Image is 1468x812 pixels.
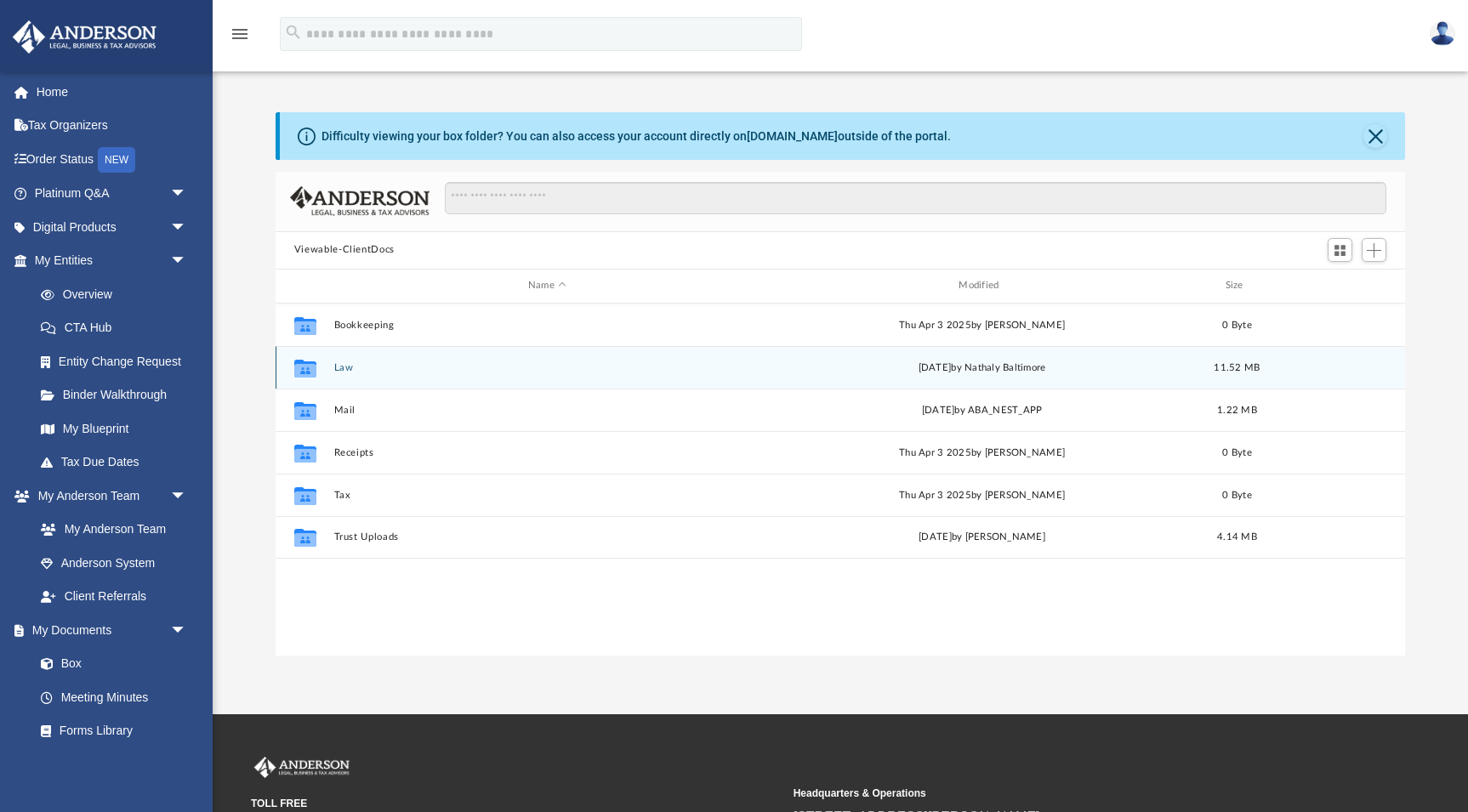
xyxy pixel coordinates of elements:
a: Notarize [24,747,204,781]
button: Tax [333,489,760,500]
button: Bookkeeping [333,319,760,330]
a: My Entitiesarrow_drop_down [12,244,213,278]
span: 0 Byte [1222,320,1252,329]
span: 4.14 MB [1217,532,1257,542]
div: NEW [98,147,135,173]
a: Client Referrals [24,580,204,614]
button: Receipts [333,446,760,457]
small: Headquarters & Operations [794,786,1324,801]
a: Tax Organizers [12,109,213,143]
span: arrow_drop_down [170,613,204,648]
span: arrow_drop_down [170,479,204,514]
a: Box [24,647,196,681]
i: menu [230,24,250,44]
small: TOLL FREE [251,796,782,811]
a: Meeting Minutes [24,680,204,714]
div: [DATE] by Nathaly Baltimore [768,360,1195,375]
i: search [284,23,303,42]
div: Name [333,278,760,293]
button: Switch to Grid View [1328,238,1353,262]
div: id [283,278,326,293]
button: Trust Uploads [333,531,760,542]
div: Size [1203,278,1271,293]
a: Overview [24,277,213,311]
img: Anderson Advisors Platinum Portal [251,757,353,779]
span: arrow_drop_down [170,210,204,245]
a: Platinum Q&Aarrow_drop_down [12,177,213,211]
span: 0 Byte [1222,490,1252,499]
a: Digital Productsarrow_drop_down [12,210,213,244]
div: Thu Apr 3 2025 by [PERSON_NAME] [768,487,1195,503]
button: Add [1362,238,1387,262]
div: [DATE] by ABA_NEST_APP [768,402,1195,417]
button: Viewable-ClientDocs [294,242,395,258]
img: Anderson Advisors Platinum Portal [8,20,162,54]
button: Mail [333,404,760,415]
a: CTA Hub [24,311,213,345]
button: Close [1363,124,1387,148]
div: Modified [768,278,1196,293]
a: menu [230,32,250,44]
a: My Anderson Teamarrow_drop_down [12,479,204,513]
span: 0 Byte [1222,447,1252,457]
img: User Pic [1430,21,1455,46]
a: Forms Library [24,714,196,748]
span: arrow_drop_down [170,244,204,279]
span: 1.22 MB [1217,405,1257,414]
span: arrow_drop_down [170,177,204,212]
a: My Anderson Team [24,513,196,547]
button: Law [333,361,760,372]
a: Entity Change Request [24,344,213,378]
a: [DOMAIN_NAME] [747,129,838,143]
div: Thu Apr 3 2025 by [PERSON_NAME] [768,445,1195,460]
a: Order StatusNEW [12,142,213,177]
div: id [1278,278,1397,293]
div: Difficulty viewing your box folder? You can also access your account directly on outside of the p... [321,128,951,145]
a: My Blueprint [24,412,204,446]
a: Home [12,75,213,109]
a: Anderson System [24,546,204,580]
input: Search files and folders [445,182,1387,214]
span: 11.52 MB [1214,362,1260,372]
a: My Documentsarrow_drop_down [12,613,204,647]
div: [DATE] by [PERSON_NAME] [768,530,1195,545]
div: grid [276,304,1405,656]
div: Thu Apr 3 2025 by [PERSON_NAME] [768,317,1195,332]
a: Binder Walkthrough [24,378,213,412]
a: Tax Due Dates [24,446,213,480]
